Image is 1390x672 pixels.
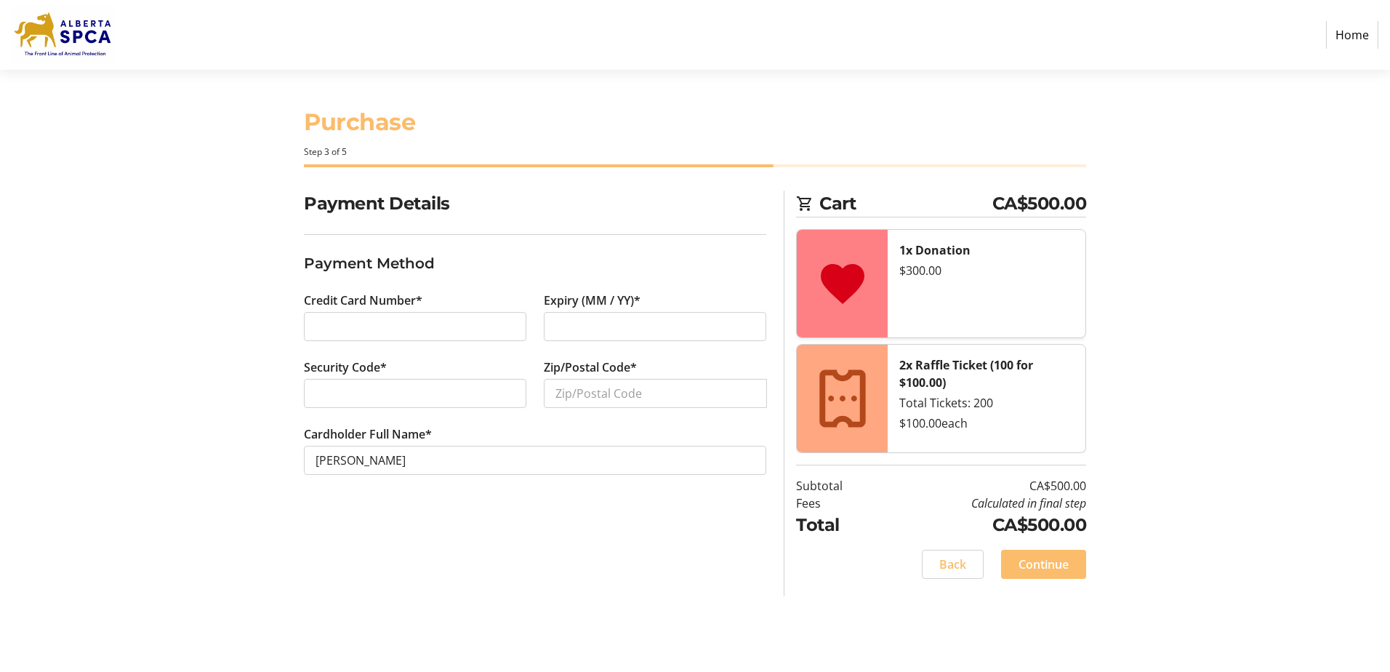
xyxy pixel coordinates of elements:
h3: Payment Method [304,252,766,274]
label: Zip/Postal Code* [544,359,637,376]
input: Zip/Postal Code [544,379,767,408]
div: $300.00 [899,262,1074,279]
span: CA$500.00 [992,191,1087,217]
button: Continue [1001,550,1086,579]
img: Alberta SPCA's Logo [12,6,115,64]
label: Expiry (MM / YY)* [544,292,640,309]
label: Security Code* [304,359,387,376]
td: Calculated in final step [880,495,1086,512]
div: Total Tickets: 200 [899,394,1074,412]
label: Credit Card Number* [304,292,422,309]
h2: Payment Details [304,191,766,217]
div: $100.00 each [899,415,1074,432]
span: Continue [1019,556,1069,573]
input: Card Holder Name [304,446,766,475]
strong: 1x Donation [899,242,971,258]
iframe: Secure expiration date input frame [555,318,755,335]
h1: Purchase [304,105,1086,140]
a: Home [1326,21,1378,49]
strong: 2x Raffle Ticket (100 for $100.00) [899,357,1033,391]
td: Total [796,512,880,538]
td: Fees [796,495,880,512]
iframe: Secure CVC input frame [316,385,515,402]
button: Back [922,550,984,579]
span: Back [939,556,966,573]
iframe: Secure card number input frame [316,318,515,335]
label: Cardholder Full Name* [304,425,432,443]
div: Step 3 of 5 [304,145,1086,159]
td: CA$500.00 [880,512,1086,538]
td: Subtotal [796,477,880,495]
td: CA$500.00 [880,477,1086,495]
span: Cart [819,191,992,217]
